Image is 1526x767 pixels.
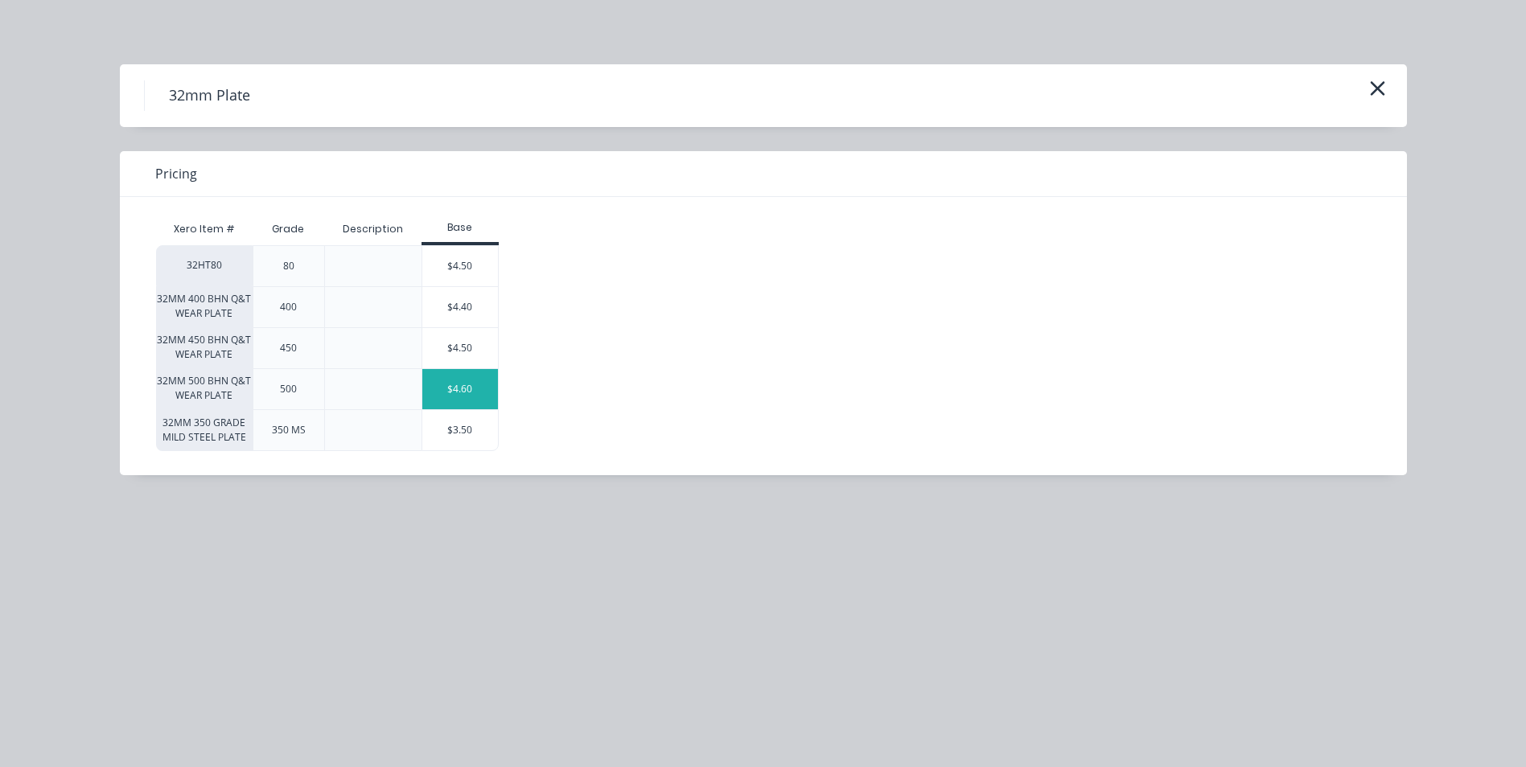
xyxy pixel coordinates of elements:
div: Description [330,209,416,249]
div: Grade [259,209,317,249]
div: $4.40 [422,287,498,327]
div: $4.50 [422,328,498,368]
div: $3.50 [422,410,498,450]
div: 32MM 450 BHN Q&T WEAR PLATE [156,327,253,368]
div: 500 [280,382,297,396]
div: Base [422,220,499,235]
span: Pricing [155,164,197,183]
div: 400 [280,300,297,314]
div: $4.60 [422,369,498,409]
h4: 32mm Plate [144,80,274,111]
div: 450 [280,341,297,355]
div: 350 MS [272,423,306,437]
div: Xero Item # [156,213,253,245]
div: 32HT80 [156,245,253,286]
div: $4.50 [422,246,498,286]
div: 80 [283,259,294,273]
div: 32MM 500 BHN Q&T WEAR PLATE [156,368,253,409]
div: 32MM 350 GRADE MILD STEEL PLATE [156,409,253,451]
div: 32MM 400 BHN Q&T WEAR PLATE [156,286,253,327]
